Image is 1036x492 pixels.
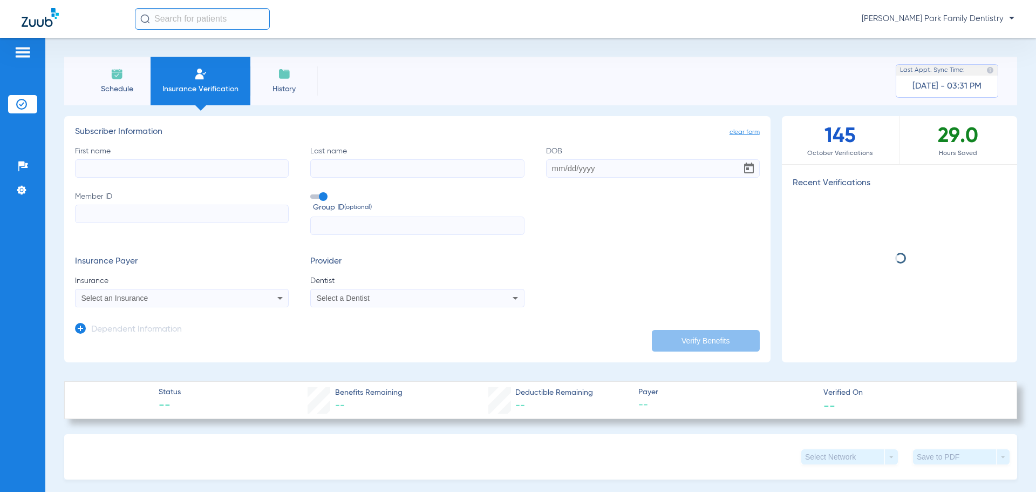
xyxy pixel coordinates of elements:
[986,66,994,74] img: last sync help info
[22,8,59,27] img: Zuub Logo
[912,81,982,92] span: [DATE] - 03:31 PM
[782,116,899,164] div: 145
[862,14,1014,24] span: [PERSON_NAME] Park Family Dentistry
[258,84,310,95] span: History
[111,68,124,80] img: Schedule
[335,401,345,410] span: --
[310,146,524,178] label: Last name
[91,325,182,335] h3: Dependent Information
[81,294,148,302] span: Select an Insurance
[75,275,289,286] span: Insurance
[899,148,1017,159] span: Hours Saved
[310,159,524,178] input: Last name
[335,387,403,399] span: Benefits Remaining
[738,158,760,179] button: Open calendar
[515,387,593,399] span: Deductible Remaining
[194,68,207,80] img: Manual Insurance Verification
[278,68,291,80] img: History
[75,146,289,178] label: First name
[638,399,814,412] span: --
[313,202,524,213] span: Group ID
[823,387,999,399] span: Verified On
[652,330,760,352] button: Verify Benefits
[135,8,270,30] input: Search for patients
[344,202,372,213] small: (optional)
[823,400,835,411] span: --
[310,257,524,267] h3: Provider
[75,159,289,178] input: First name
[546,146,760,178] label: DOB
[638,387,814,398] span: Payer
[75,127,760,138] h3: Subscriber Information
[782,148,899,159] span: October Verifications
[782,178,1017,189] h3: Recent Verifications
[14,46,31,59] img: hamburger-icon
[730,127,760,138] span: clear form
[546,159,760,178] input: DOBOpen calendar
[515,401,525,410] span: --
[317,294,370,302] span: Select a Dentist
[75,257,289,267] h3: Insurance Payer
[899,116,1017,164] div: 29.0
[91,84,142,95] span: Schedule
[75,191,289,235] label: Member ID
[159,399,181,414] span: --
[75,205,289,223] input: Member ID
[140,14,150,24] img: Search Icon
[900,65,965,76] span: Last Appt. Sync Time:
[159,387,181,398] span: Status
[310,275,524,286] span: Dentist
[159,84,242,95] span: Insurance Verification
